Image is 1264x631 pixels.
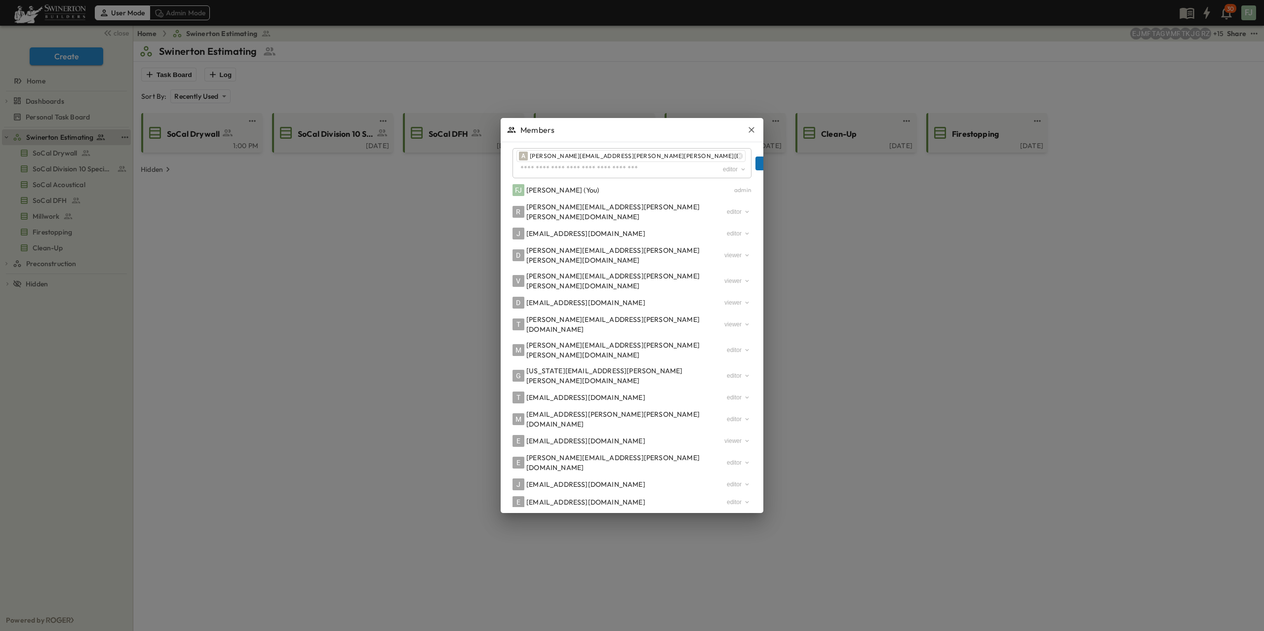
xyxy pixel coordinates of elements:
[513,413,524,425] div: M
[526,453,726,473] div: [PERSON_NAME][EMAIL_ADDRESS][PERSON_NAME][DOMAIN_NAME]
[727,372,750,380] div: editor
[520,124,554,136] span: Members
[724,320,750,328] div: viewer
[724,277,750,285] div: viewer
[513,228,524,239] div: J
[727,346,750,354] div: editor
[513,457,524,469] div: E
[722,164,748,174] button: area-role
[723,250,751,260] button: area-role
[526,245,723,265] div: [PERSON_NAME][EMAIL_ADDRESS][PERSON_NAME][PERSON_NAME][DOMAIN_NAME]
[727,498,750,506] div: editor
[513,249,524,261] div: D
[723,319,751,329] button: area-role
[727,415,750,423] div: editor
[513,206,524,218] div: R
[723,276,751,286] button: area-role
[726,497,751,507] button: area-role
[526,366,726,386] div: [US_STATE][EMAIL_ADDRESS][PERSON_NAME][PERSON_NAME][DOMAIN_NAME]
[727,208,750,216] div: editor
[526,340,726,360] div: [PERSON_NAME][EMAIL_ADDRESS][PERSON_NAME][PERSON_NAME][DOMAIN_NAME]
[727,459,750,467] div: editor
[726,229,751,238] button: area-role
[526,185,599,195] div: [PERSON_NAME] (You)
[726,458,751,468] button: area-role
[727,394,750,401] div: editor
[734,186,751,194] div: admin
[726,414,751,424] button: area-role
[526,315,723,334] div: [PERSON_NAME][EMAIL_ADDRESS][PERSON_NAME][DOMAIN_NAME]
[513,344,524,356] div: M
[726,393,751,402] button: area-role
[723,298,751,308] button: area-role
[726,345,751,355] button: area-role
[513,478,524,490] div: J
[526,497,645,507] div: [EMAIL_ADDRESS][DOMAIN_NAME]
[726,371,751,381] button: area-role
[723,436,751,446] button: area-role
[526,409,726,429] div: [EMAIL_ADDRESS][PERSON_NAME][PERSON_NAME][DOMAIN_NAME]
[513,184,524,196] div: FJ
[513,435,524,447] div: E
[526,393,645,402] div: [EMAIL_ADDRESS][DOMAIN_NAME]
[724,251,750,259] div: viewer
[521,152,525,160] span: A
[726,479,751,489] button: area-role
[727,230,750,237] div: editor
[513,392,524,403] div: T
[526,229,645,238] div: [EMAIL_ADDRESS][DOMAIN_NAME]
[724,299,750,307] div: viewer
[516,150,746,162] div: A[PERSON_NAME][EMAIL_ADDRESS][PERSON_NAME][PERSON_NAME][DOMAIN_NAME]
[513,297,524,309] div: D
[526,202,726,222] div: [PERSON_NAME][EMAIL_ADDRESS][PERSON_NAME][PERSON_NAME][DOMAIN_NAME]
[526,298,645,308] div: [EMAIL_ADDRESS][DOMAIN_NAME]
[530,151,785,161] p: [PERSON_NAME][EMAIL_ADDRESS][PERSON_NAME][PERSON_NAME][DOMAIN_NAME]
[513,275,524,287] div: V
[724,437,750,445] div: viewer
[526,479,645,489] div: [EMAIL_ADDRESS][DOMAIN_NAME]
[513,370,524,382] div: G
[513,318,524,330] div: T
[727,480,750,488] div: editor
[755,157,787,170] button: Invite
[526,436,645,446] div: [EMAIL_ADDRESS][DOMAIN_NAME]
[526,271,723,291] div: [PERSON_NAME][EMAIL_ADDRESS][PERSON_NAME][PERSON_NAME][DOMAIN_NAME]
[723,165,747,173] div: editor
[513,496,524,508] div: E
[726,207,751,217] button: area-role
